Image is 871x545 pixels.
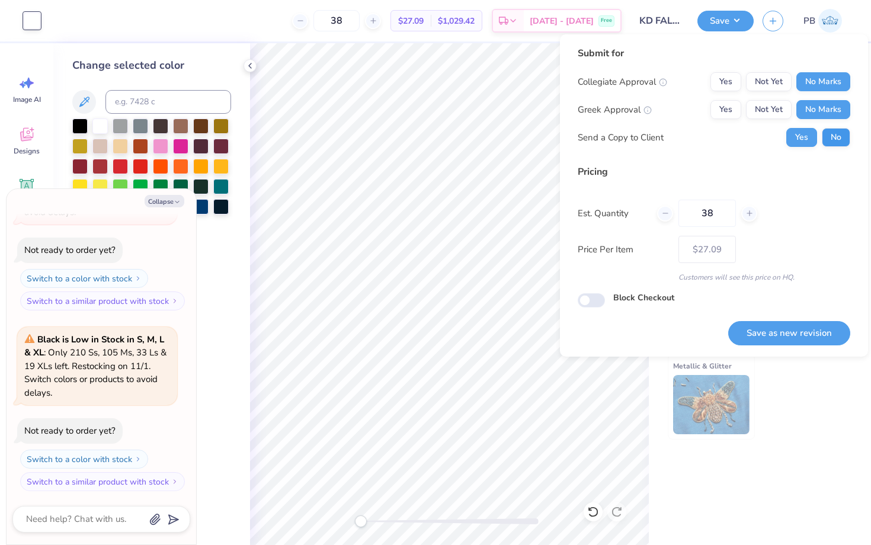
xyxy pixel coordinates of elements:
[105,90,231,114] input: e.g. 7428 c
[145,195,184,207] button: Collapse
[135,456,142,463] img: Switch to a color with stock
[24,425,116,437] div: Not ready to order yet?
[578,103,652,117] div: Greek Approval
[798,9,847,33] a: PB
[822,128,850,147] button: No
[14,146,40,156] span: Designs
[728,321,850,345] button: Save as new revision
[796,100,850,119] button: No Marks
[355,515,367,527] div: Accessibility label
[601,17,612,25] span: Free
[20,472,185,491] button: Switch to a similar product with stock
[20,269,148,288] button: Switch to a color with stock
[673,360,732,372] span: Metallic & Glitter
[678,200,736,227] input: – –
[578,165,850,179] div: Pricing
[438,15,475,27] span: $1,029.42
[697,11,754,31] button: Save
[24,153,166,218] span: : Only 165 Ms & 143 Ls left. Restocking on 11/1. Switch colors or products to avoid delays.
[786,128,817,147] button: Yes
[818,9,842,33] img: Paridhi Bajaj
[710,100,741,119] button: Yes
[578,46,850,60] div: Submit for
[673,375,750,434] img: Metallic & Glitter
[72,57,231,73] div: Change selected color
[530,15,594,27] span: [DATE] - [DATE]
[313,10,360,31] input: – –
[171,297,178,304] img: Switch to a similar product with stock
[796,72,850,91] button: No Marks
[13,95,41,104] span: Image AI
[20,291,185,310] button: Switch to a similar product with stock
[578,272,850,283] div: Customers will see this price on HQ.
[746,100,792,119] button: Not Yet
[710,72,741,91] button: Yes
[171,478,178,485] img: Switch to a similar product with stock
[746,72,792,91] button: Not Yet
[578,243,670,257] label: Price Per Item
[630,9,689,33] input: Untitled Design
[578,75,667,89] div: Collegiate Approval
[135,275,142,282] img: Switch to a color with stock
[24,334,166,399] span: : Only 210 Ss, 105 Ms, 33 Ls & 19 XLs left. Restocking on 11/1. Switch colors or products to avoi...
[398,15,424,27] span: $27.09
[20,450,148,469] button: Switch to a color with stock
[578,207,648,220] label: Est. Quantity
[24,244,116,256] div: Not ready to order yet?
[24,334,164,359] strong: Black is Low in Stock in S, M, L & XL
[613,291,674,304] label: Block Checkout
[803,14,815,28] span: PB
[578,131,664,145] div: Send a Copy to Client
